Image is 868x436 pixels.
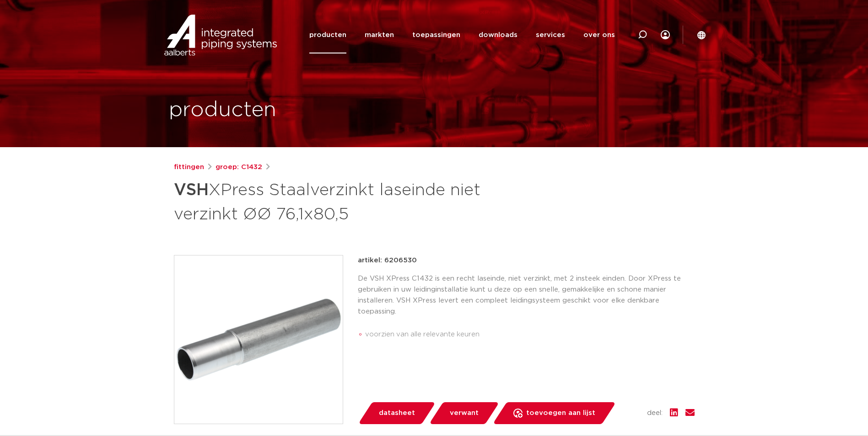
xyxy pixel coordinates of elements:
span: toevoegen aan lijst [526,406,595,420]
span: deel: [647,408,663,419]
p: De VSH XPress C1432 is een recht laseinde, niet verzinkt, met 2 insteek einden. Door XPress te ge... [358,273,695,317]
nav: Menu [309,16,615,53]
p: artikel: 6206530 [358,255,417,266]
a: fittingen [174,162,204,173]
strong: VSH [174,182,209,198]
a: datasheet [358,402,436,424]
a: markten [365,16,394,53]
a: producten [309,16,346,53]
a: verwant [429,402,499,424]
h1: producten [169,96,276,125]
span: verwant [450,406,479,420]
span: datasheet [379,406,415,420]
a: downloads [479,16,518,53]
li: voorzien van alle relevante keuren [365,327,695,342]
a: over ons [583,16,615,53]
div: my IPS [661,16,670,53]
a: toepassingen [412,16,460,53]
a: groep: C1432 [216,162,262,173]
h1: XPress Staalverzinkt laseinde niet verzinkt ØØ 76,1x80,5 [174,176,518,226]
a: services [536,16,565,53]
img: Product Image for VSH XPress Staalverzinkt laseinde niet verzinkt ØØ 76,1x80,5 [174,255,343,424]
